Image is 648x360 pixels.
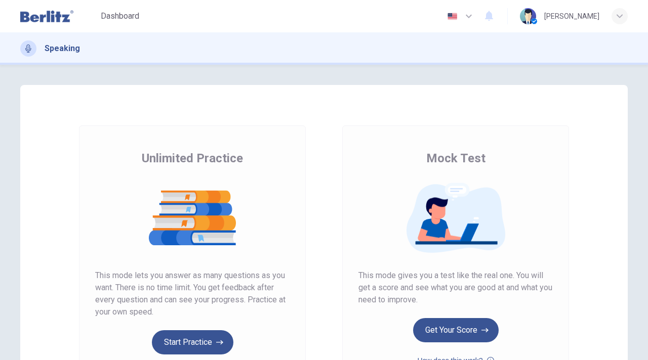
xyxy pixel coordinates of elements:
span: This mode gives you a test like the real one. You will get a score and see what you are good at a... [358,269,553,306]
button: Start Practice [152,330,233,354]
img: Profile picture [520,8,536,24]
span: Dashboard [101,10,139,22]
h1: Speaking [45,42,80,55]
button: Get Your Score [413,318,499,342]
a: Berlitz Latam logo [20,6,97,26]
span: Mock Test [426,150,485,166]
span: This mode lets you answer as many questions as you want. There is no time limit. You get feedback... [95,269,290,318]
button: Dashboard [97,7,143,25]
img: Berlitz Latam logo [20,6,73,26]
div: [PERSON_NAME] [544,10,599,22]
img: en [446,13,459,20]
span: Unlimited Practice [142,150,243,166]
